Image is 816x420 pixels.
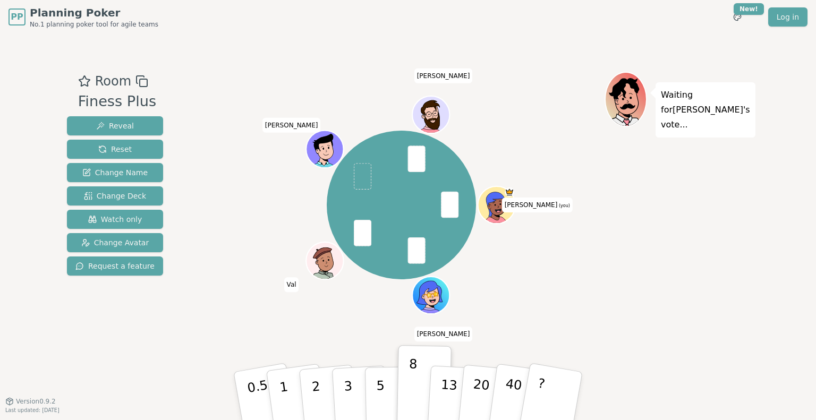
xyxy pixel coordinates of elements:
span: Change Name [82,167,148,178]
div: New! [734,3,764,15]
a: Log in [768,7,807,27]
button: Change Deck [67,186,163,205]
button: Request a feature [67,256,163,276]
p: Waiting for [PERSON_NAME] 's vote... [661,88,750,132]
span: Clement is the host [505,187,514,197]
button: Reset [67,140,163,159]
span: No.1 planning poker tool for agile teams [30,20,158,29]
p: 8 [408,356,417,414]
span: Change Deck [84,191,146,201]
span: PP [11,11,23,23]
span: Click to change your name [262,117,321,132]
button: New! [728,7,747,27]
span: Planning Poker [30,5,158,20]
span: Click to change your name [502,198,573,212]
span: Last updated: [DATE] [5,407,59,413]
span: Request a feature [75,261,155,271]
span: Reset [98,144,132,155]
span: Click to change your name [284,277,299,292]
span: Version 0.9.2 [16,397,56,406]
span: Reveal [96,121,134,131]
span: Room [95,72,131,91]
button: Change Name [67,163,163,182]
button: Watch only [67,210,163,229]
span: Watch only [88,214,142,225]
button: Version0.9.2 [5,397,56,406]
button: Add as favourite [78,72,91,91]
span: Click to change your name [414,68,473,83]
button: Change Avatar [67,233,163,252]
span: Click to change your name [414,327,473,341]
span: (you) [557,203,570,208]
a: PPPlanning PokerNo.1 planning poker tool for agile teams [8,5,158,29]
button: Click to change your avatar [479,187,514,222]
button: Reveal [67,116,163,135]
span: Change Avatar [81,237,149,248]
div: Finess Plus [78,91,157,113]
